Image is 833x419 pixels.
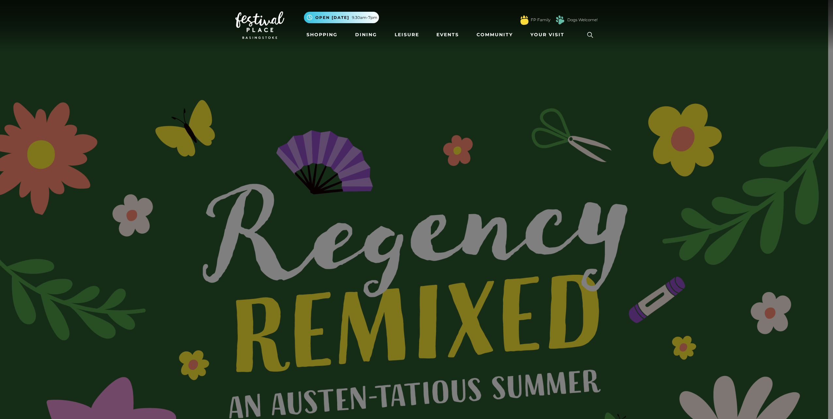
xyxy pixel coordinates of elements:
span: 9.30am-7pm [352,15,377,21]
a: Leisure [392,29,422,41]
button: Open [DATE] 9.30am-7pm [304,12,379,23]
a: Events [434,29,462,41]
a: Community [474,29,515,41]
span: Open [DATE] [315,15,349,21]
img: Festival Place Logo [235,11,284,39]
a: Dining [353,29,380,41]
a: Dogs Welcome! [567,17,598,23]
span: Your Visit [530,31,564,38]
a: FP Family [531,17,550,23]
a: Your Visit [528,29,570,41]
a: Shopping [304,29,340,41]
